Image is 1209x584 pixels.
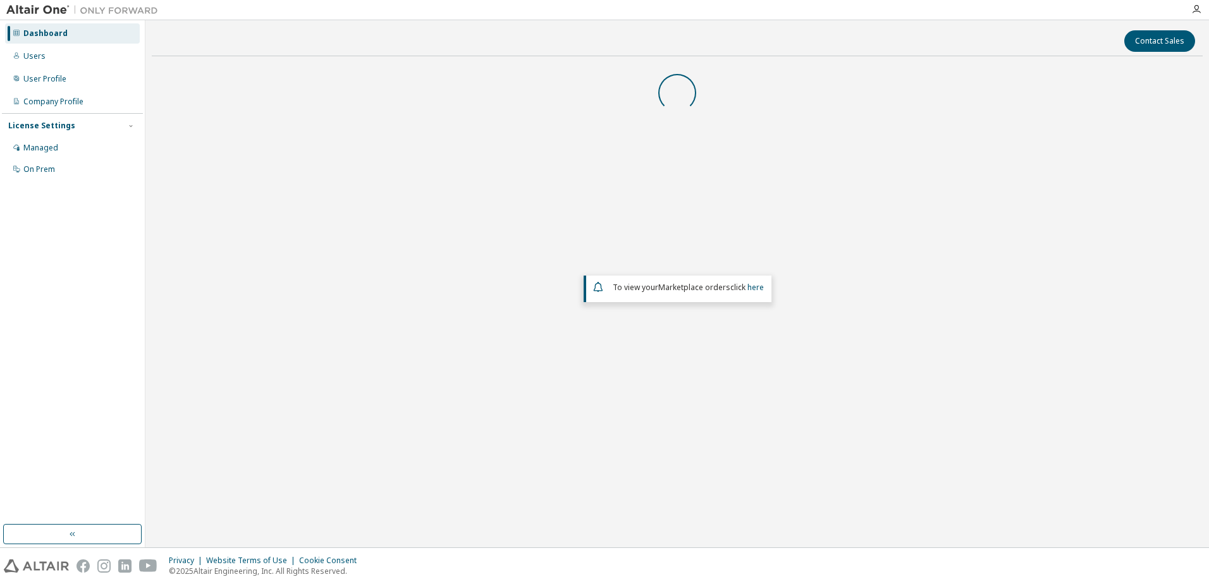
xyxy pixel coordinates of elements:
[23,28,68,39] div: Dashboard
[1124,30,1195,52] button: Contact Sales
[77,559,90,573] img: facebook.svg
[206,556,299,566] div: Website Terms of Use
[23,51,46,61] div: Users
[6,4,164,16] img: Altair One
[4,559,69,573] img: altair_logo.svg
[118,559,132,573] img: linkedin.svg
[23,74,66,84] div: User Profile
[23,164,55,174] div: On Prem
[97,559,111,573] img: instagram.svg
[747,282,764,293] a: here
[139,559,157,573] img: youtube.svg
[8,121,75,131] div: License Settings
[613,282,764,293] span: To view your click
[23,97,83,107] div: Company Profile
[169,566,364,576] p: © 2025 Altair Engineering, Inc. All Rights Reserved.
[658,282,730,293] em: Marketplace orders
[23,143,58,153] div: Managed
[299,556,364,566] div: Cookie Consent
[169,556,206,566] div: Privacy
